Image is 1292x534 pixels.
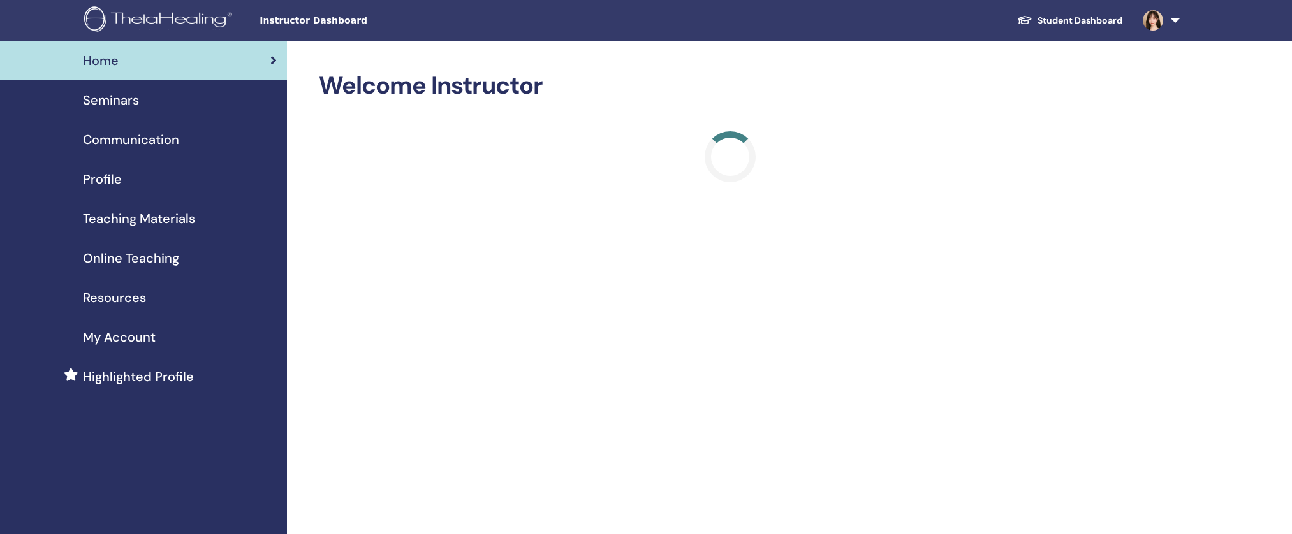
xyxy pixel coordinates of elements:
span: Home [83,51,119,70]
img: logo.png [84,6,237,35]
span: Teaching Materials [83,209,195,228]
span: Resources [83,288,146,307]
span: Highlighted Profile [83,367,194,386]
img: default.jpg [1143,10,1163,31]
h2: Welcome Instructor [319,71,1142,101]
span: Instructor Dashboard [260,14,451,27]
span: Seminars [83,90,139,110]
a: Student Dashboard [1007,9,1133,32]
span: Online Teaching [83,249,179,268]
img: graduation-cap-white.svg [1017,15,1032,25]
span: Profile [83,170,122,189]
span: My Account [83,328,156,347]
span: Communication [83,130,179,149]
